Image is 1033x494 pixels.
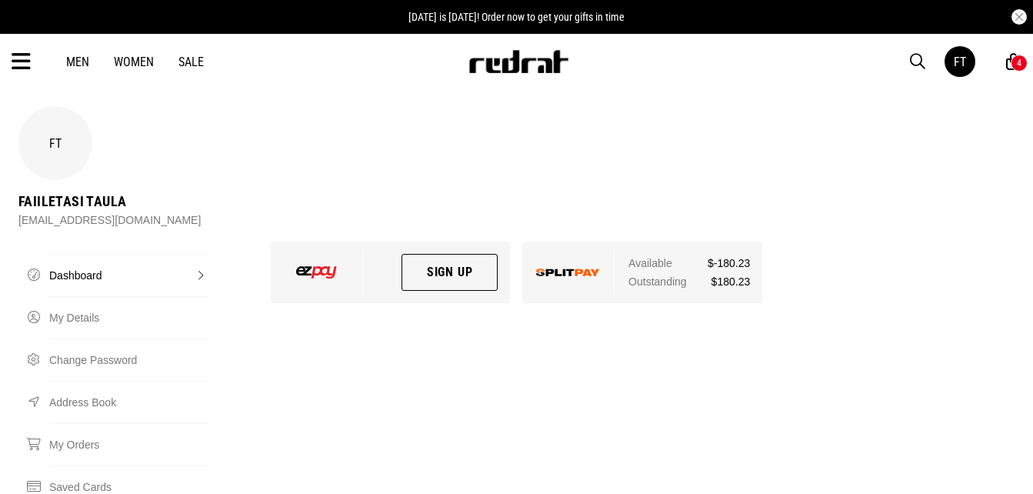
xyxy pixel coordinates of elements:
[178,55,204,69] a: Sale
[708,254,750,272] span: $-180.23
[468,50,569,73] img: Redrat logo
[408,11,625,23] span: [DATE] is [DATE]! Order now to get your gifts in time
[18,211,201,229] div: [EMAIL_ADDRESS][DOMAIN_NAME]
[711,272,751,291] span: $180.23
[402,254,498,291] a: Sign Up
[49,381,210,423] a: Address Book
[49,254,210,296] a: Dashboard
[628,272,750,291] div: Outstanding
[49,423,210,466] a: My Orders
[49,339,210,381] a: Change Password
[536,269,600,276] img: splitpay
[296,266,337,279] img: ezpay
[628,254,750,272] div: Available
[954,55,966,69] div: FT
[1017,58,1021,68] div: 4
[1006,54,1021,70] a: 4
[18,192,201,211] div: Faiiletasi Taula
[49,296,210,339] a: My Details
[114,55,154,69] a: Women
[66,55,89,69] a: Men
[18,106,92,180] div: FT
